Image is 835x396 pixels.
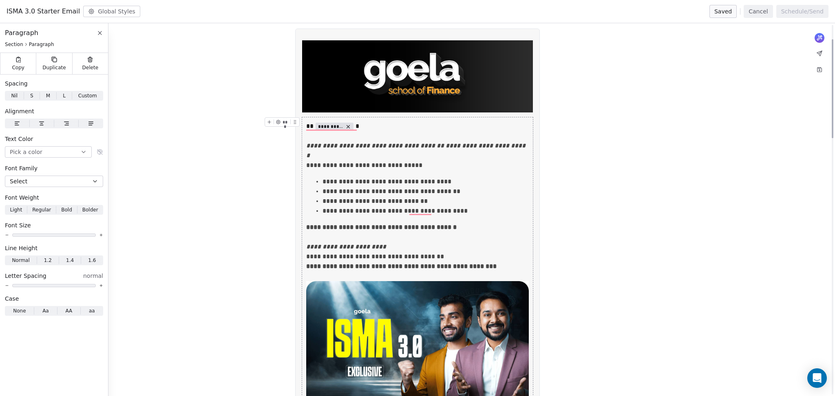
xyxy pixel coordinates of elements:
span: Regular [32,206,51,213]
button: Cancel [744,5,773,18]
div: Open Intercom Messenger [807,368,827,388]
span: M [46,92,50,99]
span: Delete [82,64,99,71]
button: Saved [709,5,737,18]
span: aa [89,307,95,315]
span: 1.2 [44,257,52,264]
span: Light [10,206,22,213]
span: Custom [78,92,97,99]
span: Font Family [5,164,38,172]
span: L [63,92,66,99]
span: Copy [12,64,24,71]
span: Duplicate [42,64,66,71]
span: Line Height [5,244,38,252]
span: Alignment [5,107,34,115]
button: Schedule/Send [776,5,828,18]
span: normal [83,272,103,280]
span: Nil [11,92,18,99]
span: Paragraph [29,41,54,48]
span: Letter Spacing [5,272,46,280]
span: Normal [12,257,29,264]
span: Paragraph [5,28,38,38]
span: AA [65,307,72,315]
span: Font Weight [5,194,39,202]
span: Case [5,295,19,303]
span: None [13,307,26,315]
span: Spacing [5,79,28,88]
span: Aa [42,307,49,315]
button: Global Styles [83,6,140,17]
span: Bold [61,206,72,213]
button: Pick a color [5,146,92,158]
span: ISMA 3.0 Starter Email [7,7,80,16]
span: S [30,92,33,99]
span: Select [10,177,27,185]
span: Bolder [82,206,98,213]
span: Section [5,41,23,48]
span: Text Color [5,135,33,143]
span: 1.4 [66,257,74,264]
span: Font Size [5,221,31,229]
span: 1.6 [88,257,96,264]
